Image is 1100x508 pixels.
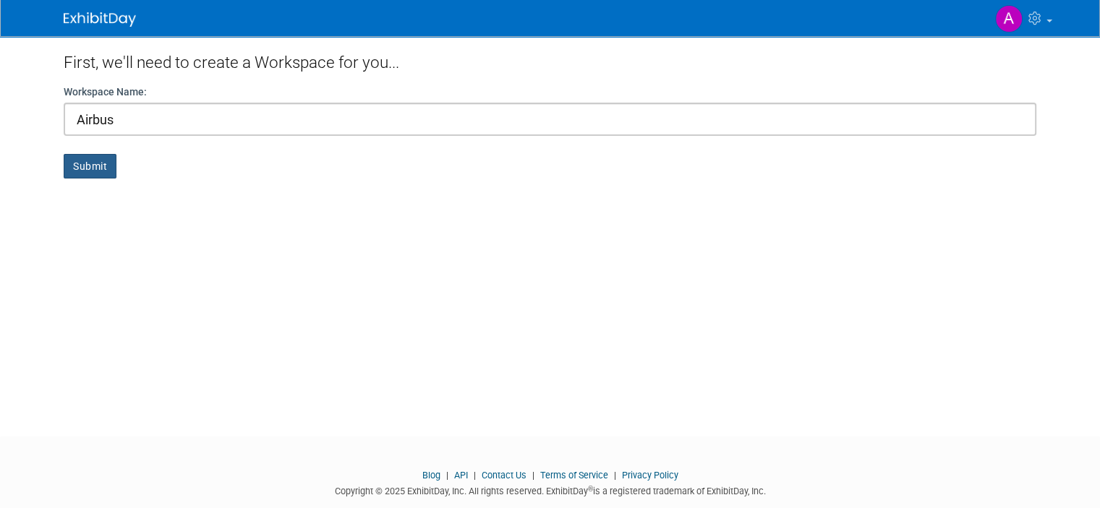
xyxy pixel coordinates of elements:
[540,470,608,481] a: Terms of Service
[64,103,1036,136] input: Name of your organization
[470,470,479,481] span: |
[443,470,452,481] span: |
[529,470,538,481] span: |
[995,5,1023,33] img: Adrienne De Los Santos
[422,470,440,481] a: Blog
[64,85,147,99] label: Workspace Name:
[64,154,116,178] button: Submit
[482,470,526,481] a: Contact Us
[64,12,136,27] img: ExhibitDay
[454,470,468,481] a: API
[622,470,678,481] a: Privacy Policy
[64,36,1036,85] div: First, we'll need to create a Workspace for you...
[588,485,593,493] sup: ®
[610,470,620,481] span: |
